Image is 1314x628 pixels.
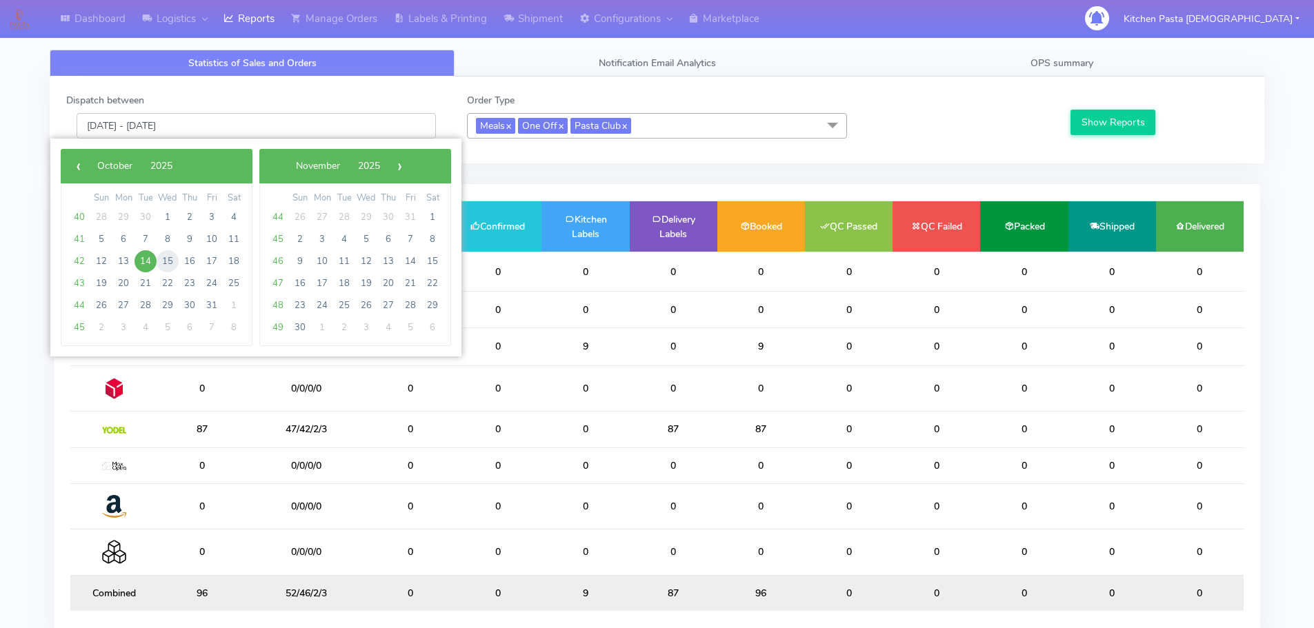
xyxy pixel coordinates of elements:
span: 6 [421,316,444,338]
span: 31 [399,206,421,228]
td: 0 [805,575,893,611]
td: 0 [1156,252,1244,292]
td: Shipped [1068,201,1156,252]
span: 5 [90,228,112,250]
span: 28 [90,206,112,228]
th: weekday [421,191,444,206]
td: 0 [158,483,246,529]
span: 26 [289,206,311,228]
td: 9 [541,327,629,365]
span: 16 [179,250,201,272]
span: 14 [399,250,421,272]
td: 0 [1068,365,1156,411]
img: MaxOptra [102,462,126,472]
td: 0 [893,483,980,529]
span: 2 [333,316,355,338]
span: 29 [157,294,179,316]
td: 0 [454,529,541,575]
span: 17 [311,272,333,294]
span: 24 [201,272,223,294]
td: 0 [541,292,629,327]
span: 6 [377,228,399,250]
bs-daterangepicker-container: calendar [50,139,461,356]
td: 0 [158,365,246,411]
button: Show Reports [1071,110,1155,135]
td: 0 [1068,575,1156,611]
td: Kitchen Labels [541,201,629,252]
td: 0 [630,327,717,365]
td: 0 [805,412,893,447]
span: 18 [333,272,355,294]
td: 0 [1068,327,1156,365]
span: Statistics of Sales and Orders [188,57,317,70]
td: 0 [1156,292,1244,327]
td: 0 [1068,529,1156,575]
span: One Off [518,118,568,134]
span: 45 [267,228,289,250]
span: 29 [421,294,444,316]
td: Combined [70,575,158,611]
span: 7 [135,228,157,250]
td: 0/0/0/0 [246,447,366,483]
span: 10 [201,228,223,250]
td: Delivered [1156,201,1244,252]
span: 46 [267,250,289,272]
span: Pasta Club [570,118,631,134]
span: 4 [333,228,355,250]
span: 49 [267,316,289,338]
td: 0 [158,529,246,575]
span: 2025 [150,159,172,172]
td: 0 [1156,365,1244,411]
button: 2025 [349,156,389,176]
span: 30 [289,316,311,338]
span: 27 [311,206,333,228]
button: › [389,156,410,176]
td: 87 [158,412,246,447]
td: 0 [980,327,1068,365]
span: 47 [267,272,289,294]
span: 5 [157,316,179,338]
span: 28 [399,294,421,316]
span: 8 [157,228,179,250]
span: 24 [311,294,333,316]
span: 48 [267,294,289,316]
td: 0 [805,327,893,365]
span: 13 [112,250,135,272]
td: 0 [630,447,717,483]
button: 2025 [141,156,181,176]
span: 4 [135,316,157,338]
span: 10 [311,250,333,272]
td: 0 [717,483,805,529]
span: 27 [377,294,399,316]
td: 0 [630,483,717,529]
span: 3 [112,316,135,338]
td: 0 [980,412,1068,447]
td: 0 [893,412,980,447]
span: 15 [421,250,444,272]
span: 23 [289,294,311,316]
span: 1 [157,206,179,228]
td: 47/42/2/3 [246,412,366,447]
th: weekday [201,191,223,206]
span: Meals [476,118,515,134]
span: OPS summary [1031,57,1093,70]
span: 5 [399,316,421,338]
td: 96 [717,575,805,611]
td: 0 [717,365,805,411]
td: Delivery Labels [630,201,717,252]
a: x [505,118,511,132]
span: 31 [201,294,223,316]
td: 0 [541,529,629,575]
span: 13 [377,250,399,272]
span: 26 [355,294,377,316]
span: 9 [289,250,311,272]
td: 0 [805,292,893,327]
span: 44 [267,206,289,228]
td: 0 [454,575,541,611]
span: 26 [90,294,112,316]
span: 1 [311,316,333,338]
th: weekday [377,191,399,206]
td: 0 [717,447,805,483]
td: Booked [717,201,805,252]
